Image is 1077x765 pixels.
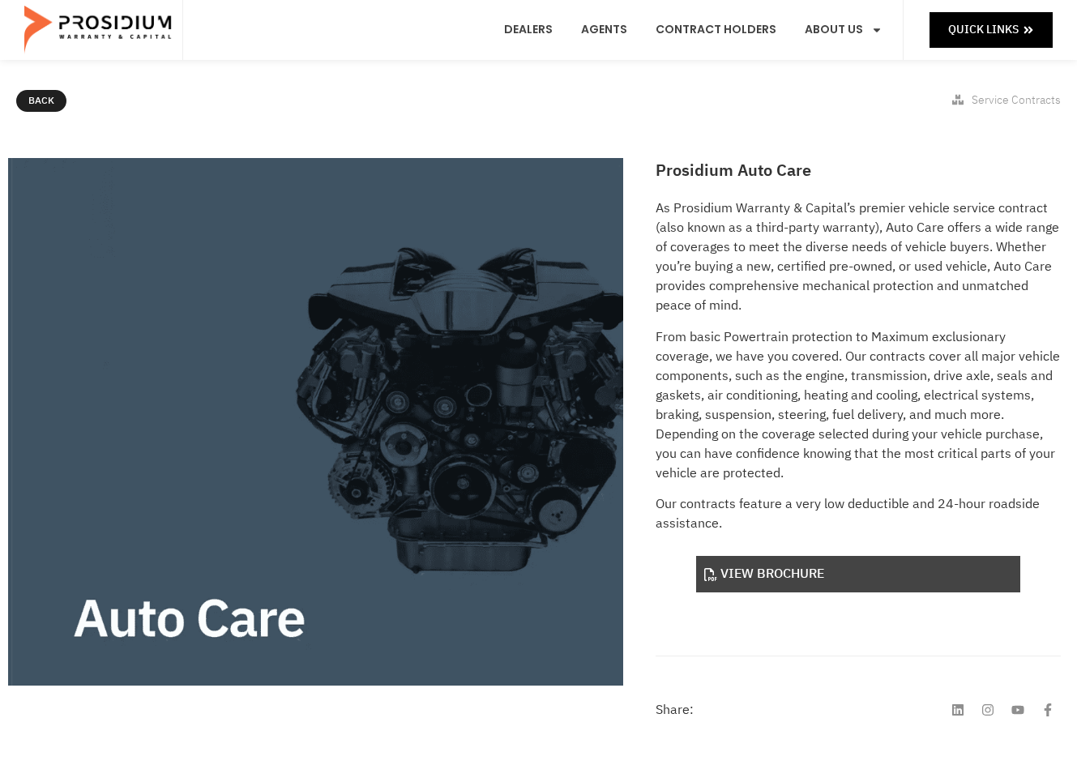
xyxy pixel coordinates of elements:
[696,556,1020,592] a: View Brochure
[656,327,1061,483] p: From basic Powertrain protection to Maximum exclusionary coverage, we have you covered. Our contr...
[656,158,1061,182] h2: Prosidium Auto Care
[656,703,694,716] h4: Share:
[656,199,1061,315] p: As Prosidium Warranty & Capital’s premier vehicle service contract (also known as a third-party w...
[28,92,54,110] span: Back
[972,92,1061,109] span: Service Contracts
[948,19,1019,40] span: Quick Links
[16,90,66,113] a: Back
[930,12,1053,47] a: Quick Links
[656,494,1061,533] p: Our contracts feature a very low deductible and 24-hour roadside assistance.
